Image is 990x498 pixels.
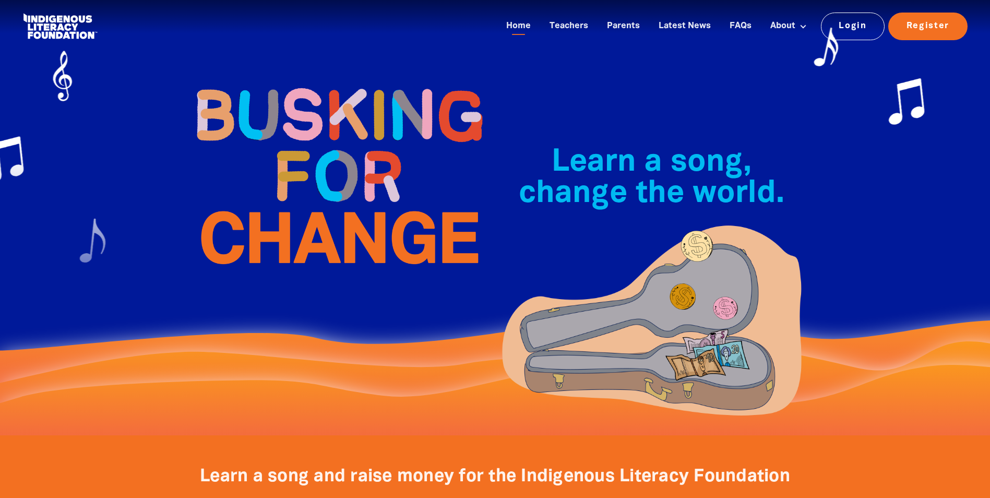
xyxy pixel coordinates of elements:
[200,469,790,485] span: Learn a song and raise money for the Indigenous Literacy Foundation
[519,148,784,208] span: Learn a song, change the world.
[500,18,537,35] a: Home
[601,18,646,35] a: Parents
[888,13,968,40] a: Register
[764,18,813,35] a: About
[652,18,717,35] a: Latest News
[821,13,885,40] a: Login
[543,18,594,35] a: Teachers
[723,18,758,35] a: FAQs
